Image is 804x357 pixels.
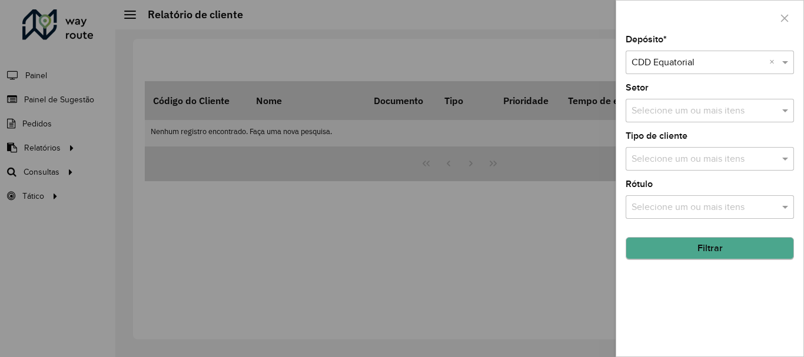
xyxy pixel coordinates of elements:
label: Tipo de cliente [626,129,687,143]
span: Clear all [769,55,779,69]
label: Depósito [626,32,667,46]
button: Filtrar [626,237,794,259]
label: Setor [626,81,649,95]
label: Rótulo [626,177,653,191]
